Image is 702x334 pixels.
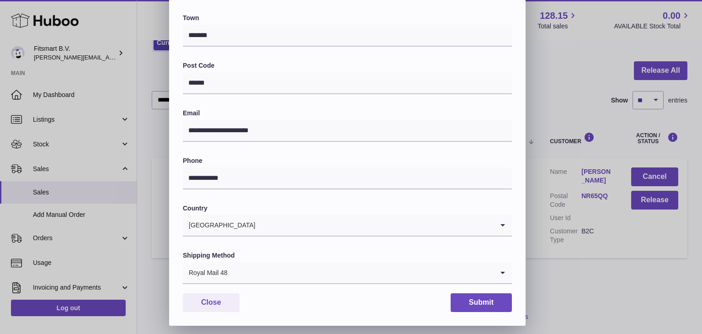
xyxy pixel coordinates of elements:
[183,109,512,118] label: Email
[183,262,512,284] div: Search for option
[183,204,512,213] label: Country
[183,251,512,260] label: Shipping Method
[183,215,256,236] span: [GEOGRAPHIC_DATA]
[183,262,228,283] span: Royal Mail 48
[183,14,512,22] label: Town
[183,156,512,165] label: Phone
[451,293,512,312] button: Submit
[183,61,512,70] label: Post Code
[256,215,494,236] input: Search for option
[183,293,239,312] button: Close
[228,262,494,283] input: Search for option
[183,215,512,237] div: Search for option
